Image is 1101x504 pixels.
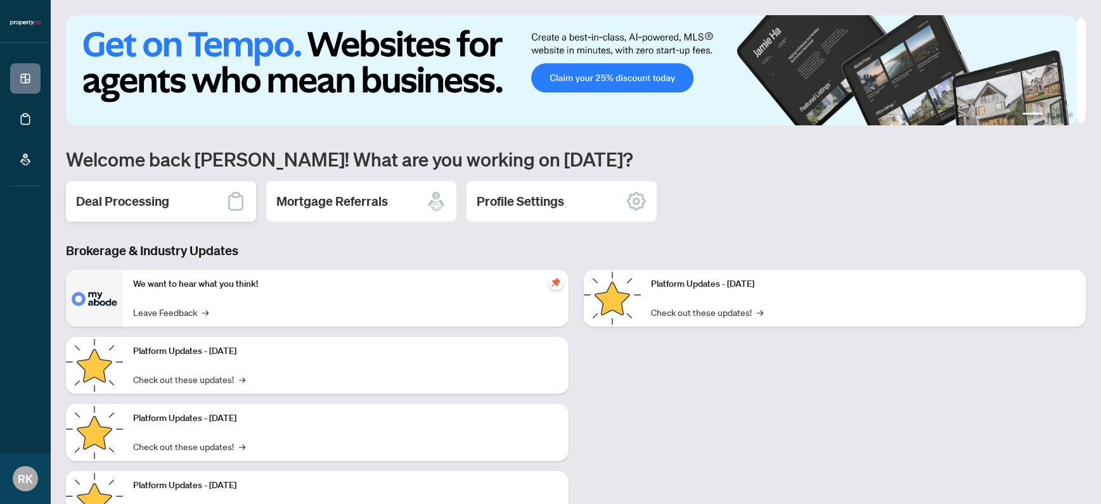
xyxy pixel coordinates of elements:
a: Check out these updates!→ [133,372,245,386]
button: 3 [1058,113,1063,118]
p: Platform Updates - [DATE] [133,412,558,425]
button: Open asap [1050,460,1088,498]
h3: Brokerage & Industry Updates [66,242,1086,260]
h2: Deal Processing [76,192,169,210]
img: Platform Updates - June 23, 2025 [584,270,641,327]
span: → [202,305,209,319]
a: Check out these updates!→ [133,439,245,453]
span: → [239,372,245,386]
button: 2 [1048,113,1053,118]
img: logo [10,19,41,27]
img: We want to hear what you think! [66,270,123,327]
span: → [239,439,245,453]
span: → [757,305,763,319]
p: Platform Updates - [DATE] [651,277,1076,291]
a: Leave Feedback→ [133,305,209,319]
button: 1 [1022,113,1043,118]
h2: Mortgage Referrals [276,192,388,210]
a: Check out these updates!→ [651,305,763,319]
h2: Profile Settings [477,192,564,210]
img: Slide 0 [66,15,1076,125]
h1: Welcome back [PERSON_NAME]! What are you working on [DATE]? [66,147,1086,171]
img: Platform Updates - July 21, 2025 [66,404,123,461]
img: Platform Updates - September 16, 2025 [66,337,123,394]
span: pushpin [548,275,563,290]
button: 4 [1068,113,1073,118]
p: Platform Updates - [DATE] [133,479,558,493]
p: Platform Updates - [DATE] [133,344,558,358]
span: RK [18,470,33,488]
p: We want to hear what you think! [133,277,558,291]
